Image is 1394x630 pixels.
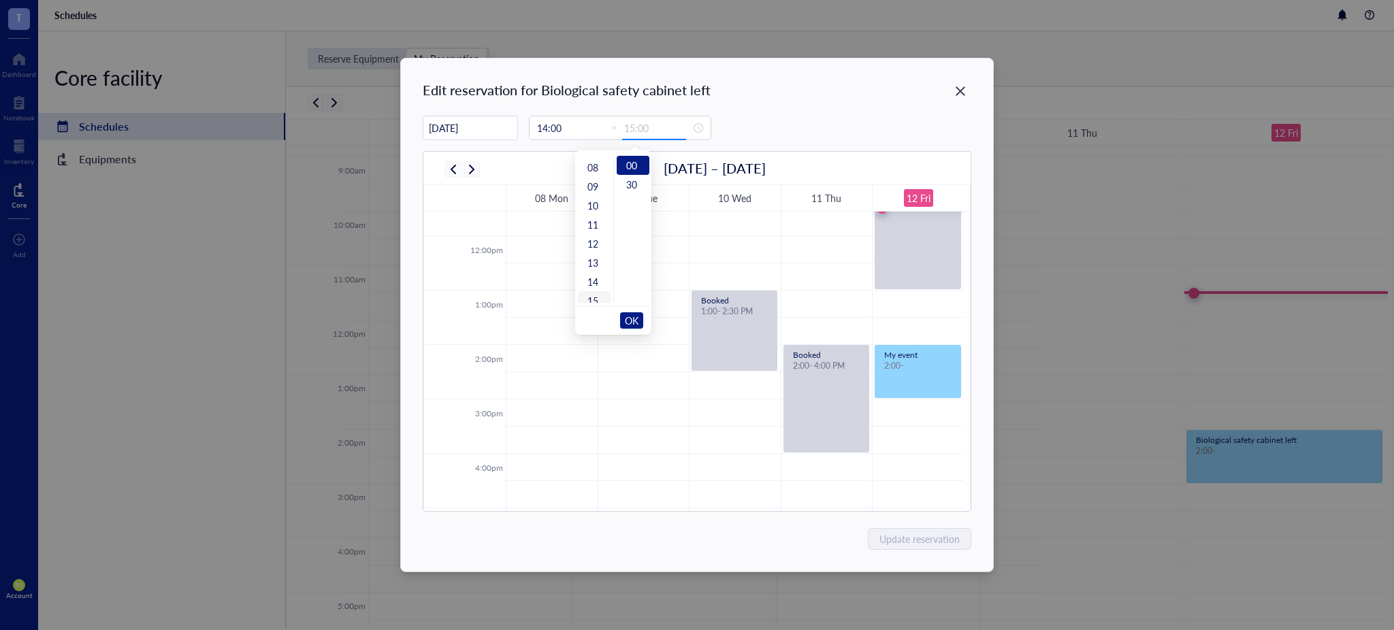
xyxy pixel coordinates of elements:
[532,189,571,207] a: September 8, 2025
[578,177,611,196] div: 09
[578,272,611,291] div: 14
[950,83,971,99] span: Close
[578,234,611,253] div: 12
[535,190,568,206] div: 08 Mon
[445,161,461,178] button: Previous week
[884,351,952,359] div: My event
[793,351,860,359] div: Booked
[907,190,930,206] div: 12 Fri
[624,120,691,135] input: End time
[617,175,649,194] div: 30
[472,408,506,420] div: 3:00pm
[884,361,952,371] div: 2:00 -
[701,306,768,317] div: 1:00 - 2:30 PM
[578,215,611,234] div: 11
[620,312,643,329] button: OK
[715,189,754,207] a: September 10, 2025
[664,159,766,178] h2: [DATE] – [DATE]
[868,528,971,550] button: Update reservation
[793,361,860,371] div: 2:00 - 4:00 PM
[578,196,611,215] div: 10
[472,299,506,311] div: 1:00pm
[423,115,517,142] input: mm/dd/yyyy
[578,253,611,272] div: 13
[950,80,971,102] button: Close
[718,190,751,206] div: 10 Wed
[578,291,611,310] div: 15
[464,161,480,178] button: Next week
[468,244,506,256] div: 12:00pm
[625,308,638,333] span: OK
[537,120,604,135] input: Start time
[423,80,971,99] div: Edit reservation for Biological safety cabinet left
[617,156,649,175] div: 00
[809,189,844,207] a: September 11, 2025
[578,158,611,177] div: 08
[472,462,506,474] div: 4:00pm
[701,297,768,305] div: Booked
[472,353,506,365] div: 2:00pm
[811,190,841,206] div: 11 Thu
[904,189,933,207] a: September 12, 2025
